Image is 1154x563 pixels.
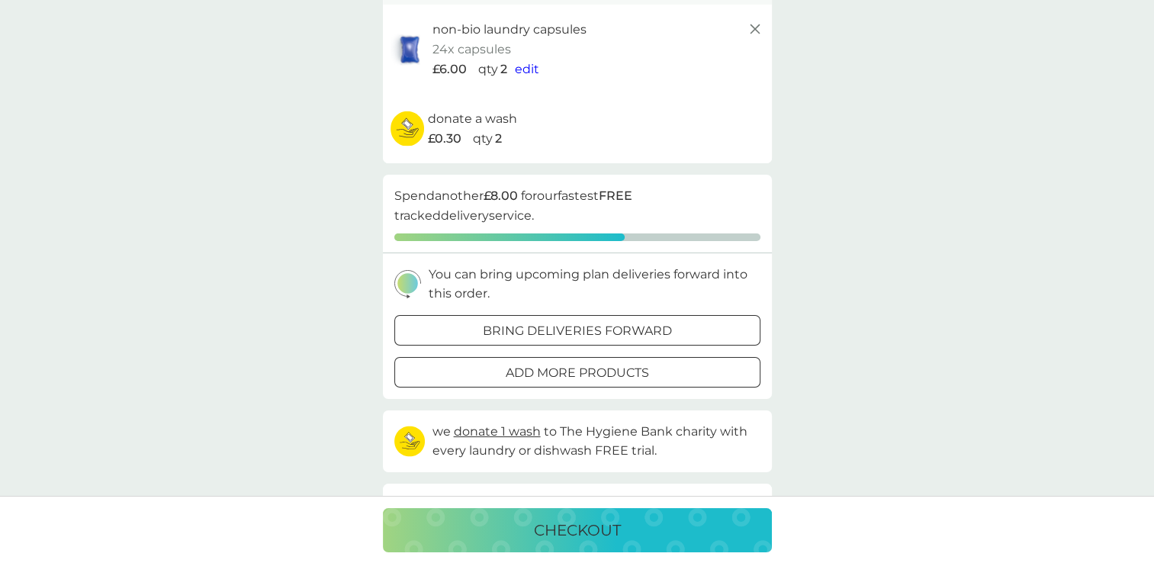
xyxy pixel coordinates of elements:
p: 2 [495,129,502,149]
button: bring deliveries forward [394,315,760,346]
p: Spend another for our fastest tracked delivery service. [394,186,760,225]
strong: £8.00 [484,188,518,203]
p: 2 [500,60,507,79]
span: £0.30 [428,129,461,149]
p: add more products [506,363,649,383]
span: £6.00 [432,60,467,79]
p: qty [473,129,493,149]
img: delivery-schedule.svg [394,270,421,298]
p: non-bio laundry capsules [432,20,587,40]
span: edit [515,62,539,76]
p: donate a wash [428,109,517,129]
p: You can bring upcoming plan deliveries forward into this order. [429,265,760,304]
p: qty [478,60,498,79]
p: we to The Hygiene Bank charity with every laundry or dishwash FREE trial. [432,422,760,461]
button: add more products [394,357,760,388]
button: edit [515,60,539,79]
span: donate 1 wash [454,424,541,439]
p: 24x capsules [432,40,511,60]
p: bring deliveries forward [483,321,672,341]
button: checkout [383,508,772,552]
p: checkout [534,518,621,542]
strong: FREE [599,188,632,203]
